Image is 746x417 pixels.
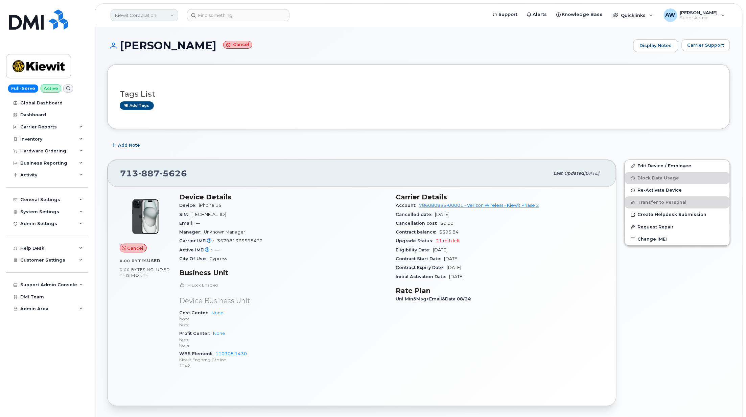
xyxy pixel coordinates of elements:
[396,274,449,279] span: Initial Activation Date
[209,256,227,261] span: Cypress
[211,310,224,315] a: None
[196,221,200,226] span: —
[179,212,191,217] span: SIM
[396,238,436,243] span: Upgrade Status
[625,196,730,208] button: Transfer to Personal
[179,342,388,348] p: None
[138,168,160,178] span: 887
[120,90,718,98] h3: Tags List
[179,238,217,243] span: Carrier IMEI
[553,171,584,176] span: Last updated
[125,196,166,237] img: iPhone_15_Black.png
[147,258,161,263] span: used
[179,193,388,201] h3: Device Details
[444,256,459,261] span: [DATE]
[179,363,388,369] p: 1242
[439,229,459,235] span: $595.84
[717,388,741,412] iframe: Messenger Launcher
[625,172,730,184] button: Block Data Usage
[396,265,447,270] span: Contract Expiry Date
[179,310,211,315] span: Cost Center
[204,229,245,235] span: Unknown Manager
[396,256,444,261] span: Contract Start Date
[179,282,388,288] p: HR Lock Enabled
[120,168,187,178] span: 713
[191,212,226,217] span: [TECHNICAL_ID]
[215,247,219,252] span: —
[625,184,730,196] button: Re-Activate Device
[447,265,461,270] span: [DATE]
[440,221,453,226] span: $0.00
[179,296,388,306] p: Device Business Unit
[625,208,730,221] a: Create Helpdesk Submission
[215,351,247,356] a: 110308.1430
[638,188,682,193] span: Re-Activate Device
[179,337,388,342] p: None
[118,142,140,148] span: Add Note
[625,221,730,233] button: Request Repair
[396,229,439,235] span: Contract balance
[120,259,147,263] span: 0.00 Bytes
[419,203,539,208] a: 786080835-00001 - Verizon Wireless - Kiewit Phase 2
[179,322,388,327] p: None
[396,212,435,217] span: Cancelled date
[127,245,144,251] span: Cancel
[160,168,187,178] span: 5626
[179,351,215,356] span: WBS Element
[179,203,199,208] span: Device
[449,274,464,279] span: [DATE]
[179,247,215,252] span: Active IMEI
[687,42,724,48] span: Carrier Support
[107,139,146,151] button: Add Note
[396,287,604,295] h3: Rate Plan
[179,229,204,235] span: Manager
[625,160,730,172] a: Edit Device / Employee
[396,203,419,208] span: Account
[433,247,447,252] span: [DATE]
[179,269,388,277] h3: Business Unit
[436,238,460,243] span: 21 mth left
[120,267,145,272] span: 0.00 Bytes
[179,331,213,336] span: Profit Center
[179,316,388,322] p: None
[179,221,196,226] span: Email
[625,233,730,245] button: Change IMEI
[396,193,604,201] h3: Carrier Details
[213,331,225,336] a: None
[217,238,263,243] span: 357981365598432
[179,357,388,363] p: Kiewit Engnrng Grp Inc
[682,39,730,51] button: Carrier Support
[396,296,474,301] span: Unl Min&Msg+Email&Data 08/24
[179,256,209,261] span: City Of Use
[396,247,433,252] span: Eligibility Date
[633,39,678,52] a: Display Notes
[435,212,449,217] span: [DATE]
[120,101,154,110] a: Add tags
[584,171,600,176] span: [DATE]
[107,40,630,51] h1: [PERSON_NAME]
[199,203,222,208] span: iPhone 15
[223,41,252,49] small: Cancel
[396,221,440,226] span: Cancellation cost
